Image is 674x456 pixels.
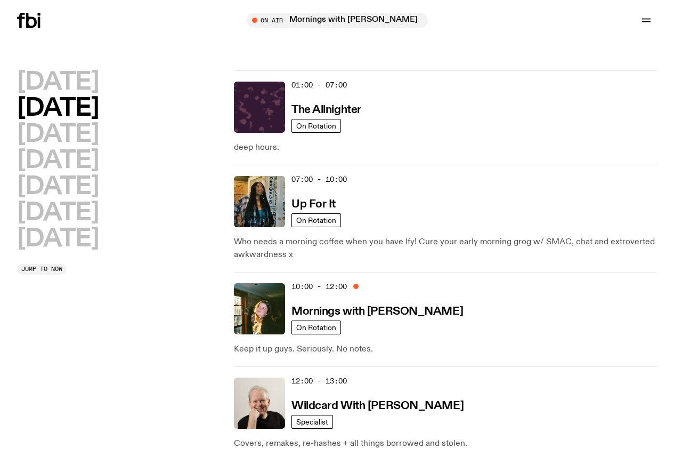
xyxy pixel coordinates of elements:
span: Specialist [296,418,328,426]
span: 07:00 - 10:00 [291,174,347,185]
p: Covers, remakes, re-hashes + all things borrowed and stolen. [234,437,657,450]
span: 01:00 - 07:00 [291,80,347,90]
span: Jump to now [21,266,62,272]
a: The Allnighter [291,102,361,116]
button: [DATE] [17,70,99,94]
button: [DATE] [17,123,99,147]
h3: Wildcard With [PERSON_NAME] [291,401,464,412]
h3: Up For It [291,199,336,210]
span: On Rotation [296,323,336,331]
span: On Rotation [296,216,336,224]
button: [DATE] [17,227,99,251]
img: Stuart is smiling charmingly, wearing a black t-shirt against a stark white background. [234,378,285,429]
button: On AirMornings with [PERSON_NAME] // BOOK CLUB + playing [PERSON_NAME] ?1!?1 [247,13,428,28]
button: [DATE] [17,201,99,225]
span: On Rotation [296,122,336,130]
p: Keep it up guys. Seriously. No notes. [234,343,657,356]
p: deep hours. [234,141,657,154]
a: Specialist [291,415,333,429]
img: Freya smiles coyly as she poses for the image. [234,283,285,334]
button: [DATE] [17,175,99,199]
span: 10:00 - 12:00 [291,282,347,292]
a: Mornings with [PERSON_NAME] [291,304,463,317]
a: On Rotation [291,321,341,334]
span: 12:00 - 13:00 [291,376,347,386]
a: Up For It [291,197,336,210]
button: Jump to now [17,264,67,275]
a: On Rotation [291,119,341,133]
h3: The Allnighter [291,105,361,116]
a: On Rotation [291,213,341,227]
button: [DATE] [17,97,99,121]
h3: Mornings with [PERSON_NAME] [291,306,463,317]
img: Ify - a Brown Skin girl with black braided twists, looking up to the side with her tongue stickin... [234,176,285,227]
p: Who needs a morning coffee when you have Ify! Cure your early morning grog w/ SMAC, chat and extr... [234,236,657,261]
button: [DATE] [17,149,99,173]
a: Wildcard With [PERSON_NAME] [291,398,464,412]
